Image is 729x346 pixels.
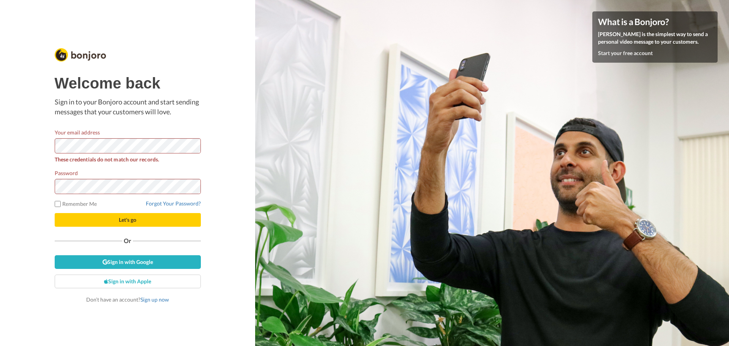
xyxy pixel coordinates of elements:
[598,50,653,56] a: Start your free account
[55,201,61,207] input: Remember Me
[55,213,201,227] button: Let's go
[55,156,159,163] strong: These credentials do not match our records.
[55,255,201,269] a: Sign in with Google
[55,169,78,177] label: Password
[598,17,712,27] h4: What is a Bonjoro?
[122,238,133,243] span: Or
[55,200,97,208] label: Remember Me
[55,75,201,92] h1: Welcome back
[55,128,100,136] label: Your email address
[55,275,201,288] a: Sign in with Apple
[140,296,169,303] a: Sign up now
[86,296,169,303] span: Don’t have an account?
[146,200,201,207] a: Forgot Your Password?
[119,216,136,223] span: Let's go
[55,97,201,117] p: Sign in to your Bonjoro account and start sending messages that your customers will love.
[598,30,712,46] p: [PERSON_NAME] is the simplest way to send a personal video message to your customers.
